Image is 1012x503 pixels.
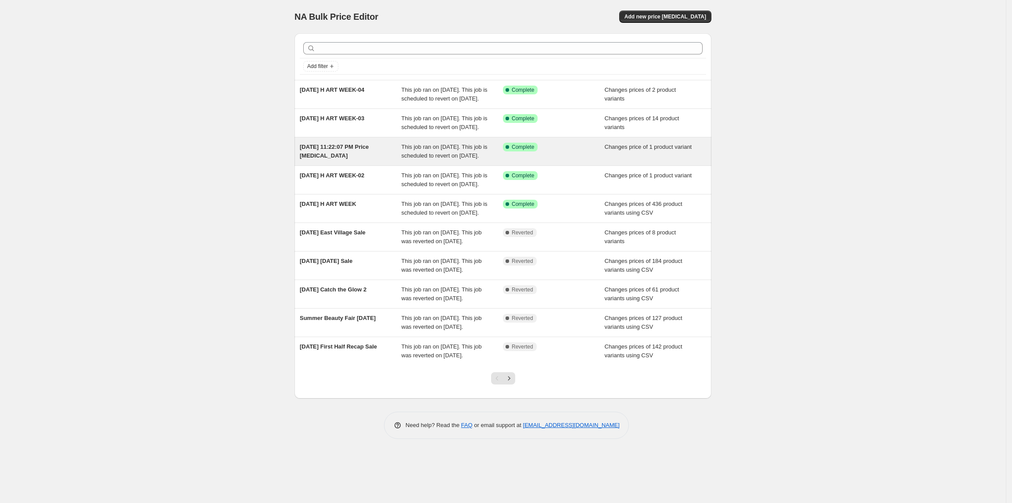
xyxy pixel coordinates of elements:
[512,201,534,208] span: Complete
[294,12,378,22] span: NA Bulk Price Editor
[402,201,488,216] span: This job ran on [DATE]. This job is scheduled to revert on [DATE].
[402,115,488,130] span: This job ran on [DATE]. This job is scheduled to revert on [DATE].
[300,343,377,350] span: [DATE] First Half Recap Sale
[605,172,692,179] span: Changes price of 1 product variant
[624,13,706,20] span: Add new price [MEDICAL_DATA]
[300,229,366,236] span: [DATE] East Village Sale
[605,144,692,150] span: Changes price of 1 product variant
[300,144,369,159] span: [DATE] 11:22:07 PM Price [MEDICAL_DATA]
[523,422,620,428] a: [EMAIL_ADDRESS][DOMAIN_NAME]
[300,86,364,93] span: [DATE] H ART WEEK-04
[300,172,364,179] span: [DATE] H ART WEEK-02
[303,61,338,72] button: Add filter
[605,229,676,244] span: Changes prices of 8 product variants
[605,86,676,102] span: Changes prices of 2 product variants
[512,286,533,293] span: Reverted
[605,286,679,302] span: Changes prices of 61 product variants using CSV
[605,115,679,130] span: Changes prices of 14 product variants
[619,11,711,23] button: Add new price [MEDICAL_DATA]
[605,258,682,273] span: Changes prices of 184 product variants using CSV
[473,422,523,428] span: or email support at
[605,315,682,330] span: Changes prices of 127 product variants using CSV
[512,229,533,236] span: Reverted
[605,343,682,359] span: Changes prices of 142 product variants using CSV
[300,315,376,321] span: Summer Beauty Fair [DATE]
[461,422,473,428] a: FAQ
[491,372,515,384] nav: Pagination
[512,115,534,122] span: Complete
[300,286,366,293] span: [DATE] Catch the Glow 2
[300,258,352,264] span: [DATE] [DATE] Sale
[402,315,482,330] span: This job ran on [DATE]. This job was reverted on [DATE].
[300,115,364,122] span: [DATE] H ART WEEK-03
[402,86,488,102] span: This job ran on [DATE]. This job is scheduled to revert on [DATE].
[512,258,533,265] span: Reverted
[402,172,488,187] span: This job ran on [DATE]. This job is scheduled to revert on [DATE].
[512,343,533,350] span: Reverted
[402,286,482,302] span: This job ran on [DATE]. This job was reverted on [DATE].
[605,201,682,216] span: Changes prices of 436 product variants using CSV
[512,315,533,322] span: Reverted
[512,144,534,151] span: Complete
[402,229,482,244] span: This job ran on [DATE]. This job was reverted on [DATE].
[406,422,461,428] span: Need help? Read the
[402,258,482,273] span: This job ran on [DATE]. This job was reverted on [DATE].
[300,201,356,207] span: [DATE] H ART WEEK
[512,86,534,93] span: Complete
[402,343,482,359] span: This job ran on [DATE]. This job was reverted on [DATE].
[402,144,488,159] span: This job ran on [DATE]. This job is scheduled to revert on [DATE].
[503,372,515,384] button: Next
[512,172,534,179] span: Complete
[307,63,328,70] span: Add filter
